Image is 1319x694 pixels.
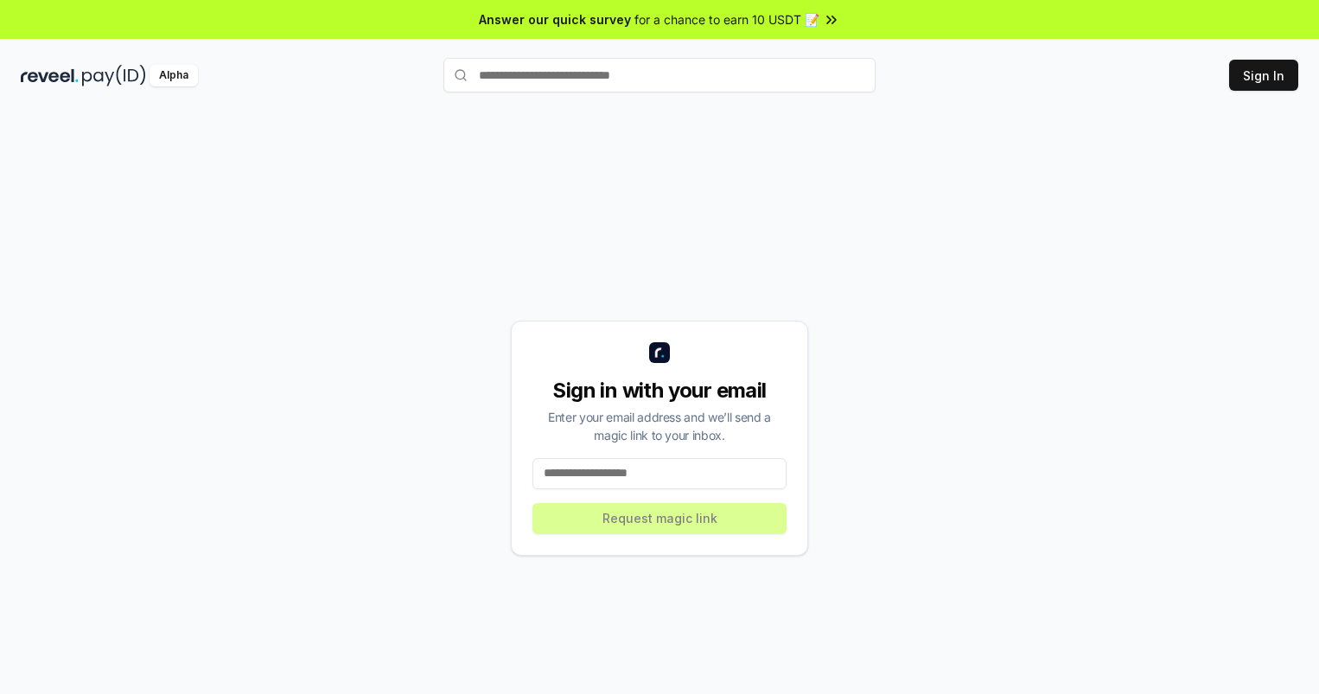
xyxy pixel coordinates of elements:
button: Sign In [1229,60,1298,91]
span: for a chance to earn 10 USDT 📝 [634,10,819,29]
img: pay_id [82,65,146,86]
div: Alpha [150,65,198,86]
div: Enter your email address and we’ll send a magic link to your inbox. [532,408,787,444]
span: Answer our quick survey [479,10,631,29]
div: Sign in with your email [532,377,787,404]
img: reveel_dark [21,65,79,86]
img: logo_small [649,342,670,363]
